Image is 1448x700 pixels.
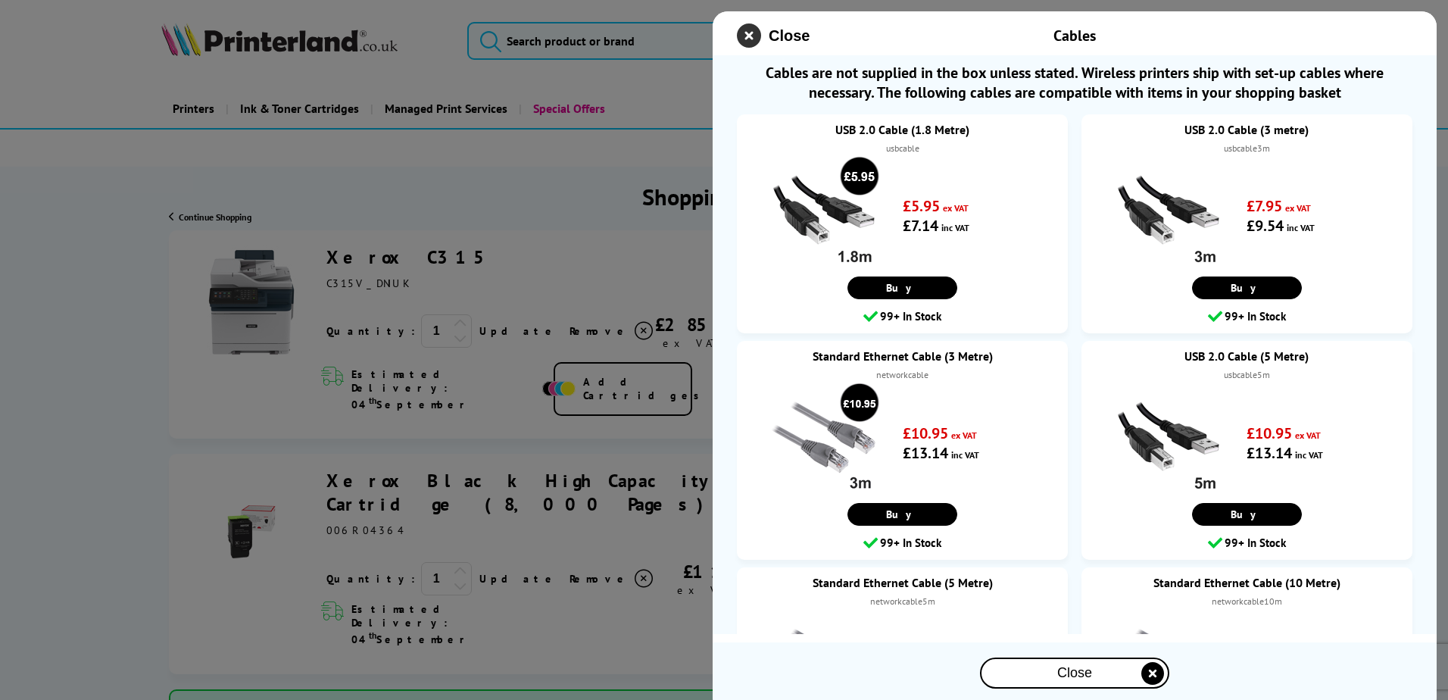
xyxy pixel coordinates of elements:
img: USB 2.0 Cable (3 metre) [1111,156,1225,270]
button: close modal [737,23,810,48]
button: close modal [980,658,1169,689]
strong: £9.54 [1247,216,1284,236]
strong: £13.14 [903,443,948,463]
span: inc VAT [1295,449,1323,461]
div: Cables [872,26,1277,45]
div: usbcable [752,141,1053,156]
strong: £7.95 [1247,196,1282,216]
a: Standard Ethernet Cable (5 Metre) [752,575,1053,590]
a: Standard Ethernet Cable (10 Metre) [1097,575,1397,590]
span: 99+ In Stock [880,307,941,327]
span: inc VAT [1287,222,1315,233]
a: Buy [1192,277,1302,299]
span: ex VAT [943,202,969,214]
span: inc VAT [951,449,979,461]
div: usbcable3m [1097,141,1397,156]
a: Buy [847,277,957,299]
a: USB 2.0 Cable (5 Metre) [1097,348,1397,364]
img: USB 2.0 Cable (5 Metre) [1111,383,1225,496]
strong: £13.14 [1247,443,1292,463]
span: Cables are not supplied in the box unless stated. Wireless printers ship with set-up cables where... [737,63,1412,102]
span: ex VAT [1295,430,1321,441]
span: 99+ In Stock [1225,533,1286,553]
span: 99+ In Stock [880,533,941,553]
a: USB 2.0 Cable (1.8 Metre) [752,122,1053,137]
div: networkcable5m [752,594,1053,609]
strong: £5.95 [903,196,940,216]
span: 99+ In Stock [1225,307,1286,327]
span: Close [1057,665,1092,681]
div: networkcable [752,367,1053,383]
img: Standard Ethernet Cable (3 Metre) [766,383,880,496]
div: usbcable5m [1097,367,1397,383]
span: Close [769,27,810,45]
strong: £10.95 [903,423,948,443]
a: Buy [1192,503,1302,526]
strong: £7.14 [903,216,938,236]
span: ex VAT [951,430,977,441]
a: Buy [847,503,957,526]
div: networkcable10m [1097,594,1397,609]
span: ex VAT [1285,202,1311,214]
a: Standard Ethernet Cable (3 Metre) [752,348,1053,364]
strong: £10.95 [1247,423,1292,443]
img: USB 2.0 Cable (1.8 Metre) [766,156,880,270]
span: inc VAT [941,222,969,233]
a: USB 2.0 Cable (3 metre) [1097,122,1397,137]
